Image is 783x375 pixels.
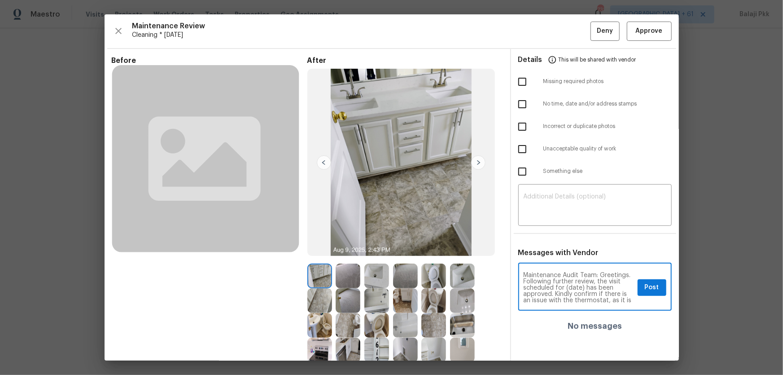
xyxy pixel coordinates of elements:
span: Maintenance Review [132,22,591,31]
span: Before [112,56,307,65]
div: No time, date and/or address stamps [511,93,679,115]
span: No time, date and/or address stamps [543,100,672,108]
button: Deny [591,22,620,41]
span: Deny [597,26,613,37]
span: Missing required photos [543,78,672,85]
div: Missing required photos [511,71,679,93]
button: Post [638,279,666,296]
span: Messages with Vendor [518,249,599,256]
span: Details [518,49,542,71]
span: This will be shared with vendor [559,49,636,71]
img: left-chevron-button-url [317,155,331,170]
img: right-chevron-button-url [471,155,486,170]
span: Post [645,282,659,293]
span: After [307,56,503,65]
span: Cleaning * [DATE] [132,31,591,40]
span: Approve [636,26,663,37]
button: Approve [627,22,672,41]
div: Incorrect or duplicate photos [511,115,679,138]
div: Unacceptable quality of work [511,138,679,160]
span: Something else [543,168,672,175]
span: Unacceptable quality of work [543,145,672,153]
h4: No messages [568,322,622,331]
span: Incorrect or duplicate photos [543,123,672,130]
textarea: Maintenance Audit Team: Greetings. Following further review, the visit scheduled for (date) has b... [524,272,634,304]
div: Something else [511,160,679,183]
